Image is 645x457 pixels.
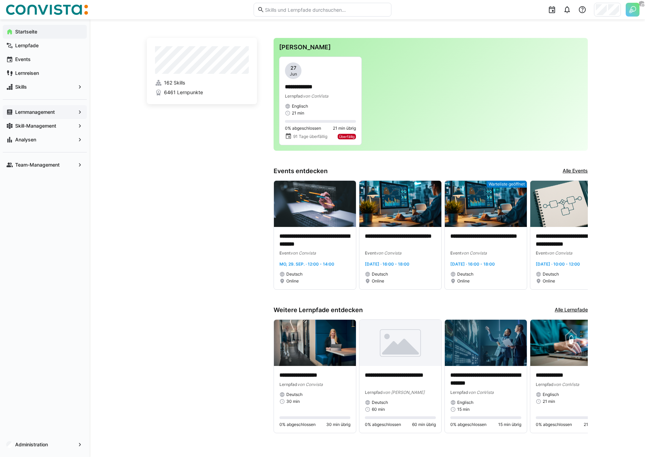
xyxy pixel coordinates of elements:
span: 0% abgeschlossen [450,422,487,427]
span: 15 min übrig [498,422,521,427]
span: Deutsch [286,271,303,277]
span: 21 min übrig [584,422,607,427]
span: 91 Tage überfällig [293,134,327,139]
span: [DATE] · 16:00 - 18:00 [450,261,495,267]
img: image [445,181,527,227]
span: 30 min übrig [326,422,350,427]
span: [DATE] · 16:00 - 18:00 [365,261,409,267]
span: Event [536,250,547,256]
img: image [274,320,356,366]
span: 15 min [457,407,470,412]
span: von Convista [290,250,316,256]
img: image [359,181,441,227]
span: Warteliste geöffnet [489,181,525,187]
img: image [445,320,527,366]
span: von Convista [376,250,401,256]
span: Überfällig [339,135,355,139]
h3: Weitere Lernpfade entdecken [274,306,363,314]
span: Deutsch [543,271,559,277]
span: Lernpfad [365,390,383,395]
span: Event [450,250,461,256]
span: 21 min [292,110,304,116]
span: Lernpfad [285,93,303,99]
span: von Convista [297,382,323,387]
span: von ConVista [303,93,328,99]
a: Alle Events [563,167,588,175]
span: Event [279,250,290,256]
span: 6461 Lernpunkte [164,89,203,96]
span: Deutsch [372,400,388,405]
span: Deutsch [372,271,388,277]
a: Alle Lernpfade [555,306,588,314]
span: Jun [290,71,297,77]
img: image [359,320,441,366]
span: Lernpfad [279,382,297,387]
span: Event [365,250,376,256]
span: Englisch [457,400,473,405]
span: Online [286,278,299,284]
span: 0% abgeschlossen [365,422,401,427]
span: 21 min [543,399,555,404]
span: Online [543,278,555,284]
span: 0% abgeschlossen [285,126,321,131]
span: Deutsch [286,392,303,397]
span: von Convista [547,250,572,256]
span: Online [372,278,384,284]
span: Englisch [543,392,559,397]
span: [DATE] · 10:00 - 12:00 [536,261,580,267]
span: von ConVista [468,390,494,395]
span: 0% abgeschlossen [279,422,316,427]
span: 21 min übrig [333,126,356,131]
span: Englisch [292,103,308,109]
span: 0% abgeschlossen [536,422,572,427]
span: Mo, 29. Sep. · 12:00 - 14:00 [279,261,334,267]
img: image [530,320,612,366]
span: 30 min [286,399,300,404]
span: von Convista [461,250,487,256]
span: von [PERSON_NAME] [383,390,424,395]
h3: [PERSON_NAME] [279,43,582,51]
span: 162 Skills [164,79,185,86]
img: image [530,181,612,227]
img: image [274,181,356,227]
span: 27 [290,64,296,71]
span: Lernpfad [450,390,468,395]
span: Deutsch [457,271,473,277]
span: Lernpfad [536,382,554,387]
a: 162 Skills [155,79,249,86]
span: 60 min [372,407,385,412]
input: Skills und Lernpfade durchsuchen… [264,7,388,13]
h3: Events entdecken [274,167,328,175]
span: von ConVista [554,382,579,387]
span: 60 min übrig [412,422,436,427]
span: Online [457,278,470,284]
